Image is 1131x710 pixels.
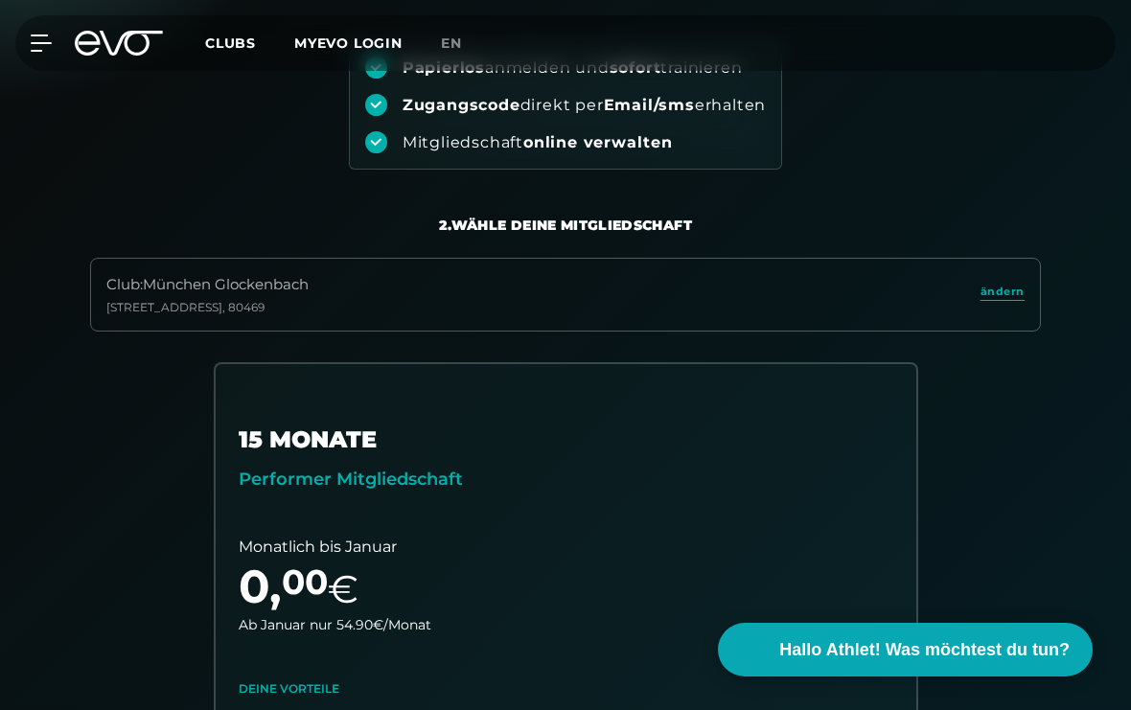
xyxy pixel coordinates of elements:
a: en [441,33,485,55]
button: Hallo Athlet! Was möchtest du tun? [718,623,1093,676]
span: ändern [981,284,1025,300]
a: Clubs [205,34,294,52]
div: 2. Wähle deine Mitgliedschaft [439,216,692,235]
span: Hallo Athlet! Was möchtest du tun? [779,637,1070,663]
a: ändern [981,284,1025,306]
div: Mitgliedschaft [403,132,673,153]
a: MYEVO LOGIN [294,34,403,52]
span: en [441,34,462,52]
span: Clubs [205,34,256,52]
strong: online verwalten [523,133,673,151]
div: direkt per erhalten [403,95,766,116]
div: Club : München Glockenbach [106,274,309,296]
div: [STREET_ADDRESS] , 80469 [106,300,309,315]
strong: Email/sms [604,96,695,114]
strong: Zugangscode [403,96,520,114]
